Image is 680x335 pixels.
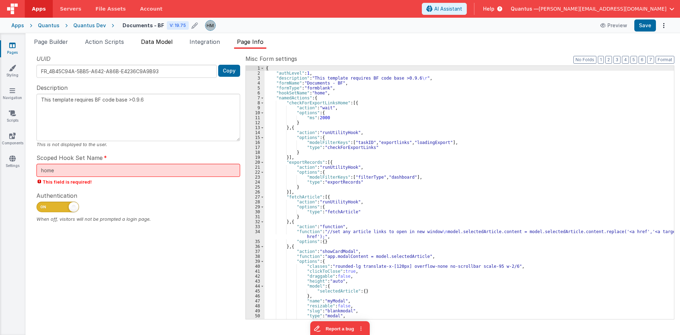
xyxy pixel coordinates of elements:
span: Quantus — [511,5,539,12]
span: Integration [189,38,220,45]
div: 13 [246,125,265,130]
div: 40 [246,264,265,269]
div: 51 [246,318,265,323]
div: 28 [246,200,265,204]
div: 29 [246,204,265,209]
div: 4 [246,81,265,86]
span: Authentication [36,191,77,200]
button: Quantus — [PERSON_NAME][EMAIL_ADDRESS][DOMAIN_NAME] [511,5,674,12]
button: 2 [605,56,612,64]
div: 3 [246,76,265,81]
img: 1b65a3e5e498230d1b9478315fee565b [205,21,215,30]
div: 20 [246,160,265,165]
span: AI Assistant [434,5,462,12]
span: Action Scripts [85,38,124,45]
div: 21 [246,165,265,170]
div: 35 [246,239,265,244]
div: 24 [246,180,265,185]
div: 11 [246,115,265,120]
button: Copy [218,65,240,77]
div: 45 [246,289,265,294]
div: 9 [246,105,265,110]
button: 5 [630,56,637,64]
div: 17 [246,145,265,150]
div: 7 [246,96,265,100]
button: 1 [598,56,604,64]
div: 31 [246,214,265,219]
div: 37 [246,249,265,254]
div: 36 [246,244,265,249]
div: 41 [246,269,265,274]
span: Servers [60,5,81,12]
span: [PERSON_NAME][EMAIL_ADDRESS][DOMAIN_NAME] [539,5,667,12]
div: Apps [11,22,24,29]
div: 14 [246,130,265,135]
span: Page Builder [34,38,68,45]
button: Options [659,21,669,30]
div: 18 [246,150,265,155]
div: 30 [246,209,265,214]
button: Format [656,56,674,64]
div: 33 [246,224,265,229]
span: Apps [32,5,46,12]
span: UUID [36,54,51,63]
button: No Folds [573,56,596,64]
div: 50 [246,313,265,318]
div: When off, visitors will not be prompted a login page. [36,216,240,223]
span: This field is required! [36,179,240,185]
span: File Assets [96,5,126,12]
span: Scoped Hook Set Name [36,154,103,162]
button: 7 [647,56,654,64]
div: 16 [246,140,265,145]
div: 47 [246,299,265,304]
div: 15 [246,135,265,140]
span: Data Model [141,38,172,45]
span: Misc Form settings [245,54,297,63]
div: 25 [246,185,265,190]
div: 46 [246,294,265,299]
button: AI Assistant [422,3,467,15]
div: 38 [246,254,265,259]
div: Quantus Dev [73,22,106,29]
div: This is not displayed to the user. [36,141,240,148]
div: 12 [246,120,265,125]
div: 32 [246,219,265,224]
button: 3 [613,56,620,64]
div: 42 [246,274,265,279]
div: 2 [246,71,265,76]
div: 5 [246,86,265,91]
div: 27 [246,195,265,200]
div: 1 [246,66,265,71]
div: Quantus [38,22,59,29]
span: Description [36,83,68,92]
div: 49 [246,308,265,313]
h4: Documents - BF [123,23,164,28]
div: 26 [246,190,265,195]
button: Save [634,19,656,31]
div: 44 [246,284,265,289]
div: 8 [246,100,265,105]
div: 6 [246,91,265,96]
div: 34 [246,229,265,239]
div: 23 [246,175,265,180]
div: 22 [246,170,265,175]
div: 48 [246,304,265,308]
button: 4 [622,56,629,64]
div: 10 [246,110,265,115]
div: V: 19.75 [167,21,189,30]
button: 6 [639,56,646,64]
div: 43 [246,279,265,284]
div: 39 [246,259,265,264]
div: 19 [246,155,265,160]
button: Preview [596,20,631,31]
span: Page Info [237,38,263,45]
span: Help [483,5,494,12]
